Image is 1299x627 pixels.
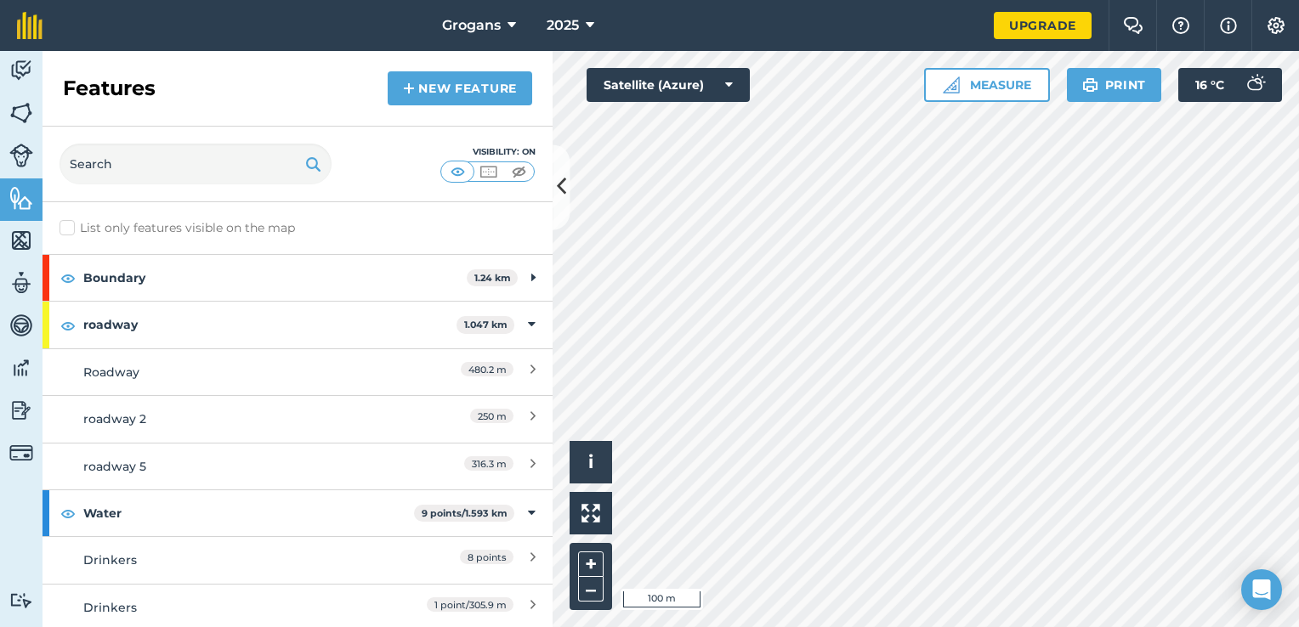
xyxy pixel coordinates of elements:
[547,15,579,36] span: 2025
[83,490,414,536] strong: Water
[43,536,553,583] a: Drinkers8 points
[1178,68,1282,102] button: 16 °C
[1171,17,1191,34] img: A question mark icon
[994,12,1092,39] a: Upgrade
[9,100,33,126] img: svg+xml;base64,PHN2ZyB4bWxucz0iaHR0cDovL3d3dy53My5vcmcvMjAwMC9zdmciIHdpZHRoPSI1NiIgaGVpZ2h0PSI2MC...
[9,270,33,296] img: svg+xml;base64,PD94bWwgdmVyc2lvbj0iMS4wIiBlbmNvZGluZz0idXRmLTgiPz4KPCEtLSBHZW5lcmF0b3I6IEFkb2JlIE...
[9,441,33,465] img: svg+xml;base64,PD94bWwgdmVyc2lvbj0iMS4wIiBlbmNvZGluZz0idXRmLTgiPz4KPCEtLSBHZW5lcmF0b3I6IEFkb2JlIE...
[83,255,467,301] strong: Boundary
[43,302,553,347] div: roadway1.047 km
[83,302,457,347] strong: roadway
[422,507,508,519] strong: 9 points / 1.593 km
[43,255,553,301] div: Boundary1.24 km
[474,272,511,284] strong: 1.24 km
[442,15,501,36] span: Grogans
[1082,75,1098,95] img: svg+xml;base64,PHN2ZyB4bWxucz0iaHR0cDovL3d3dy53My5vcmcvMjAwMC9zdmciIHdpZHRoPSIxOSIgaGVpZ2h0PSIyNC...
[464,319,508,330] strong: 1.047 km
[9,592,33,608] img: svg+xml;base64,PD94bWwgdmVyc2lvbj0iMS4wIiBlbmNvZGluZz0idXRmLTgiPz4KPCEtLSBHZW5lcmF0b3I6IEFkb2JlIE...
[305,154,321,174] img: svg+xml;base64,PHN2ZyB4bWxucz0iaHR0cDovL3d3dy53My5vcmcvMjAwMC9zdmciIHdpZHRoPSIxOSIgaGVpZ2h0PSIyNC...
[1241,569,1282,610] div: Open Intercom Messenger
[43,348,553,395] a: Roadway480.2 m
[60,268,76,288] img: svg+xml;base64,PHN2ZyB4bWxucz0iaHR0cDovL3d3dy53My5vcmcvMjAwMC9zdmciIHdpZHRoPSIxOCIgaGVpZ2h0PSIyNC...
[478,163,499,180] img: svg+xml;base64,PHN2ZyB4bWxucz0iaHR0cDovL3d3dy53My5vcmcvMjAwMC9zdmciIHdpZHRoPSI1MCIgaGVpZ2h0PSI0MC...
[9,228,33,253] img: svg+xml;base64,PHN2ZyB4bWxucz0iaHR0cDovL3d3dy53My5vcmcvMjAwMC9zdmciIHdpZHRoPSI1NiIgaGVpZ2h0PSI2MC...
[581,504,600,522] img: Four arrows, one pointing top left, one top right, one bottom right and the last bottom left
[403,78,415,99] img: svg+xml;base64,PHN2ZyB4bWxucz0iaHR0cDovL3d3dy53My5vcmcvMjAwMC9zdmciIHdpZHRoPSIxNCIgaGVpZ2h0PSIyNC...
[587,68,750,102] button: Satellite (Azure)
[1220,15,1237,36] img: svg+xml;base64,PHN2ZyB4bWxucz0iaHR0cDovL3d3dy53My5vcmcvMjAwMC9zdmciIHdpZHRoPSIxNyIgaGVpZ2h0PSIxNy...
[440,145,536,159] div: Visibility: On
[83,457,385,476] div: roadway 5
[83,363,385,381] div: Roadway
[60,144,332,184] input: Search
[83,598,385,617] div: Drinkers
[60,315,76,336] img: svg+xml;base64,PHN2ZyB4bWxucz0iaHR0cDovL3d3dy53My5vcmcvMjAwMC9zdmciIHdpZHRoPSIxOCIgaGVpZ2h0PSIyNC...
[1195,68,1224,102] span: 16 ° C
[83,551,385,569] div: Drinkers
[470,409,513,423] span: 250 m
[508,163,530,180] img: svg+xml;base64,PHN2ZyB4bWxucz0iaHR0cDovL3d3dy53My5vcmcvMjAwMC9zdmciIHdpZHRoPSI1MCIgaGVpZ2h0PSI0MC...
[9,58,33,83] img: svg+xml;base64,PD94bWwgdmVyc2lvbj0iMS4wIiBlbmNvZGluZz0idXRmLTgiPz4KPCEtLSBHZW5lcmF0b3I6IEFkb2JlIE...
[388,71,532,105] a: New feature
[43,490,553,536] div: Water9 points/1.593 km
[427,597,513,612] span: 1 point / 305.9 m
[43,443,553,489] a: roadway 5316.3 m
[570,441,612,483] button: i
[9,355,33,381] img: svg+xml;base64,PD94bWwgdmVyc2lvbj0iMS4wIiBlbmNvZGluZz0idXRmLTgiPz4KPCEtLSBHZW5lcmF0b3I6IEFkb2JlIE...
[60,503,76,523] img: svg+xml;base64,PHN2ZyB4bWxucz0iaHR0cDovL3d3dy53My5vcmcvMjAwMC9zdmciIHdpZHRoPSIxOCIgaGVpZ2h0PSIyNC...
[1123,17,1143,34] img: Two speech bubbles overlapping with the left bubble in the forefront
[460,550,513,564] span: 8 points
[1238,68,1272,102] img: svg+xml;base64,PD94bWwgdmVyc2lvbj0iMS4wIiBlbmNvZGluZz0idXRmLTgiPz4KPCEtLSBHZW5lcmF0b3I6IEFkb2JlIE...
[17,12,43,39] img: fieldmargin Logo
[9,313,33,338] img: svg+xml;base64,PD94bWwgdmVyc2lvbj0iMS4wIiBlbmNvZGluZz0idXRmLTgiPz4KPCEtLSBHZW5lcmF0b3I6IEFkb2JlIE...
[1067,68,1162,102] button: Print
[60,219,295,237] label: List only features visible on the map
[924,68,1050,102] button: Measure
[9,144,33,167] img: svg+xml;base64,PD94bWwgdmVyc2lvbj0iMS4wIiBlbmNvZGluZz0idXRmLTgiPz4KPCEtLSBHZW5lcmF0b3I6IEFkb2JlIE...
[578,577,604,602] button: –
[461,362,513,376] span: 480.2 m
[588,451,593,472] span: i
[63,75,156,102] h2: Features
[578,551,604,577] button: +
[9,398,33,423] img: svg+xml;base64,PD94bWwgdmVyc2lvbj0iMS4wIiBlbmNvZGluZz0idXRmLTgiPz4KPCEtLSBHZW5lcmF0b3I6IEFkb2JlIE...
[943,76,960,93] img: Ruler icon
[447,163,468,180] img: svg+xml;base64,PHN2ZyB4bWxucz0iaHR0cDovL3d3dy53My5vcmcvMjAwMC9zdmciIHdpZHRoPSI1MCIgaGVpZ2h0PSI0MC...
[43,395,553,442] a: roadway 2250 m
[1266,17,1286,34] img: A cog icon
[464,456,513,471] span: 316.3 m
[83,410,385,428] div: roadway 2
[9,185,33,211] img: svg+xml;base64,PHN2ZyB4bWxucz0iaHR0cDovL3d3dy53My5vcmcvMjAwMC9zdmciIHdpZHRoPSI1NiIgaGVpZ2h0PSI2MC...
